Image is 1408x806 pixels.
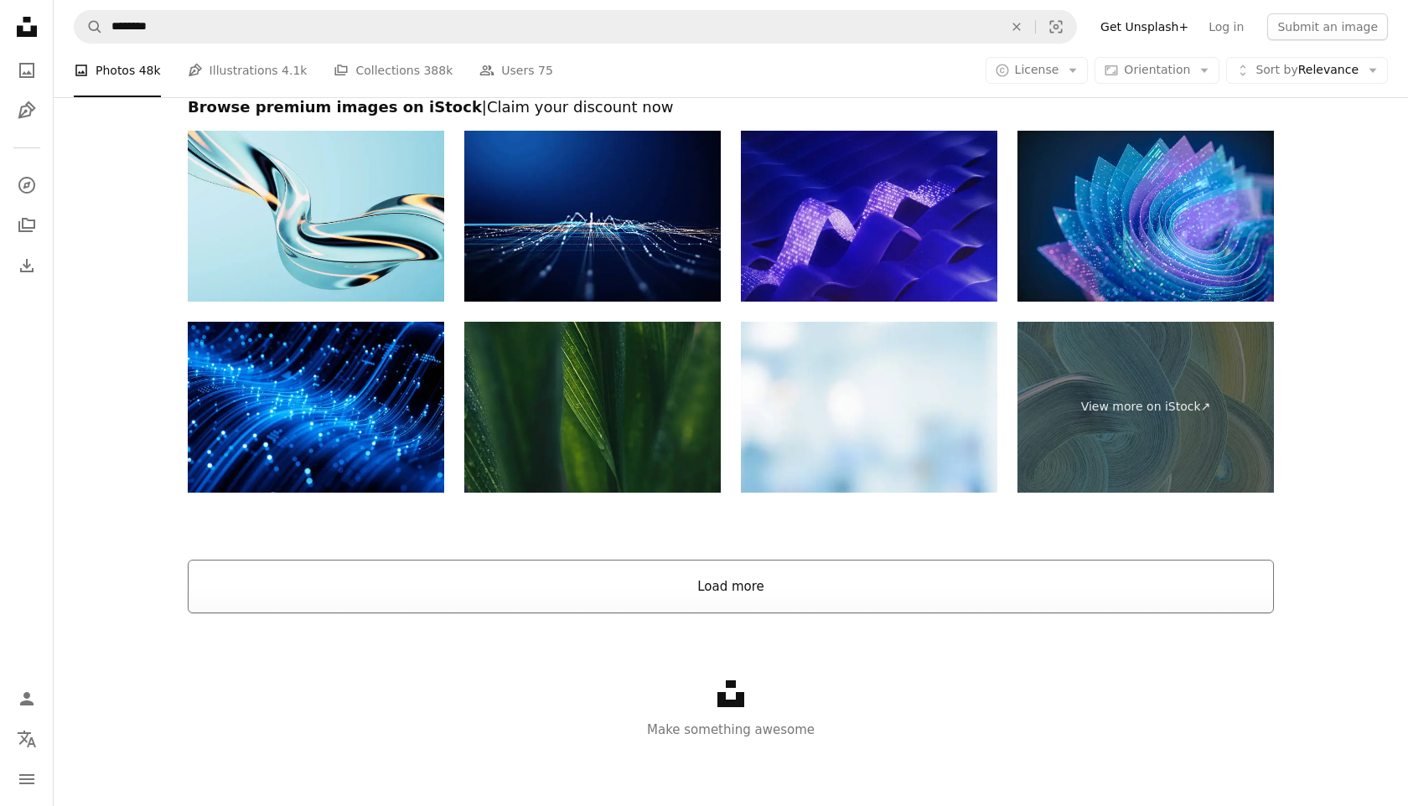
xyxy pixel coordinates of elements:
button: Search Unsplash [75,11,103,43]
span: | Claim your discount now [482,98,674,116]
a: Illustrations [10,94,44,127]
img: Agentic AI Interface with Layered Data Visualization [1017,131,1274,302]
a: Photos [10,54,44,87]
img: Soft abstract blurred background with light tones of white and blue. Smooth clean texture for med... [741,322,997,493]
button: Visual search [1036,11,1076,43]
a: Log in [1198,13,1254,40]
span: 388k [423,61,453,80]
span: License [1015,63,1059,76]
img: Waves of digital information concept - Data flow background. 3d illustration [188,322,444,493]
span: Relevance [1255,62,1359,79]
span: 75 [538,61,553,80]
a: View more on iStock↗ [1017,322,1274,493]
span: Sort by [1255,63,1297,76]
img: Abstract digital technology background [741,131,997,302]
form: Find visuals sitewide [74,10,1077,44]
p: Make something awesome [54,720,1408,740]
a: Log in / Sign up [10,682,44,716]
button: Menu [10,762,44,796]
a: Home — Unsplash [10,10,44,47]
a: Illustrations 4.1k [188,44,308,97]
a: Users 75 [479,44,553,97]
a: Collections 388k [334,44,453,97]
button: Language [10,722,44,756]
button: Load more [188,560,1274,613]
a: Collections [10,209,44,242]
span: Orientation [1124,63,1190,76]
button: Sort byRelevance [1226,57,1388,84]
span: 4.1k [282,61,307,80]
button: Clear [998,11,1035,43]
a: Download History [10,249,44,282]
button: Submit an image [1267,13,1388,40]
h2: Browse premium images on iStock [188,97,1274,117]
button: Orientation [1095,57,1219,84]
img: Abstract blue gradient curve glass background, 3d rendering. [188,131,444,302]
img: Leaf surface with water drops, macro, shallow DOFLeaf surface with water drops, macro, shallow DOF [464,322,721,493]
a: Get Unsplash+ [1090,13,1198,40]
button: License [986,57,1089,84]
a: Explore [10,168,44,202]
img: Big Data Analytics Abstract Visualization [464,131,721,302]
